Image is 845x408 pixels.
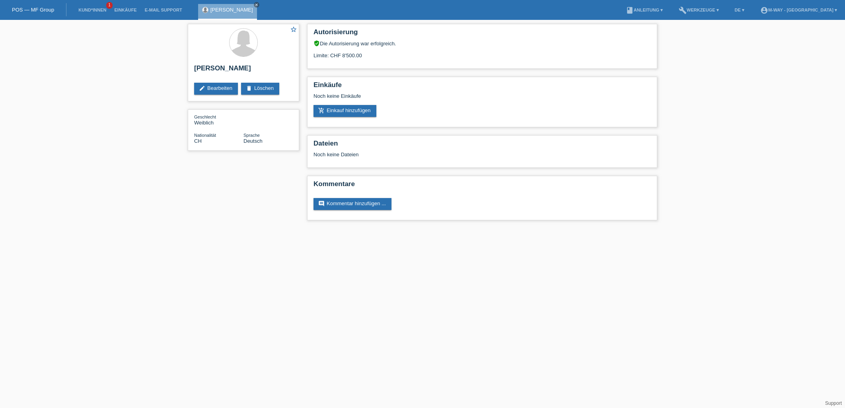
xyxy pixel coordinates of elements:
[760,6,768,14] i: account_circle
[194,138,202,144] span: Schweiz
[243,138,263,144] span: Deutsch
[313,40,651,47] div: Die Autorisierung war erfolgreich.
[318,107,325,114] i: add_shopping_cart
[756,8,841,12] a: account_circlem-way - [GEOGRAPHIC_DATA] ▾
[194,114,243,126] div: Weiblich
[199,85,205,91] i: edit
[731,8,748,12] a: DE ▾
[313,28,651,40] h2: Autorisierung
[825,400,842,406] a: Support
[679,6,687,14] i: build
[255,3,259,7] i: close
[246,85,252,91] i: delete
[74,8,110,12] a: Kund*innen
[12,7,54,13] a: POS — MF Group
[194,83,238,95] a: editBearbeiten
[313,152,557,157] div: Noch keine Dateien
[241,83,279,95] a: deleteLöschen
[243,133,260,138] span: Sprache
[313,40,320,47] i: verified_user
[194,133,216,138] span: Nationalität
[290,26,297,33] i: star_border
[141,8,186,12] a: E-Mail Support
[675,8,723,12] a: buildWerkzeuge ▾
[622,8,667,12] a: bookAnleitung ▾
[313,81,651,93] h2: Einkäufe
[626,6,634,14] i: book
[313,140,651,152] h2: Dateien
[194,115,216,119] span: Geschlecht
[313,180,651,192] h2: Kommentare
[194,64,293,76] h2: [PERSON_NAME]
[290,26,297,34] a: star_border
[210,7,253,13] a: [PERSON_NAME]
[313,93,651,105] div: Noch keine Einkäufe
[110,8,140,12] a: Einkäufe
[106,2,113,9] span: 1
[254,2,259,8] a: close
[313,47,651,58] div: Limite: CHF 8'500.00
[318,200,325,207] i: comment
[313,105,376,117] a: add_shopping_cartEinkauf hinzufügen
[313,198,391,210] a: commentKommentar hinzufügen ...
